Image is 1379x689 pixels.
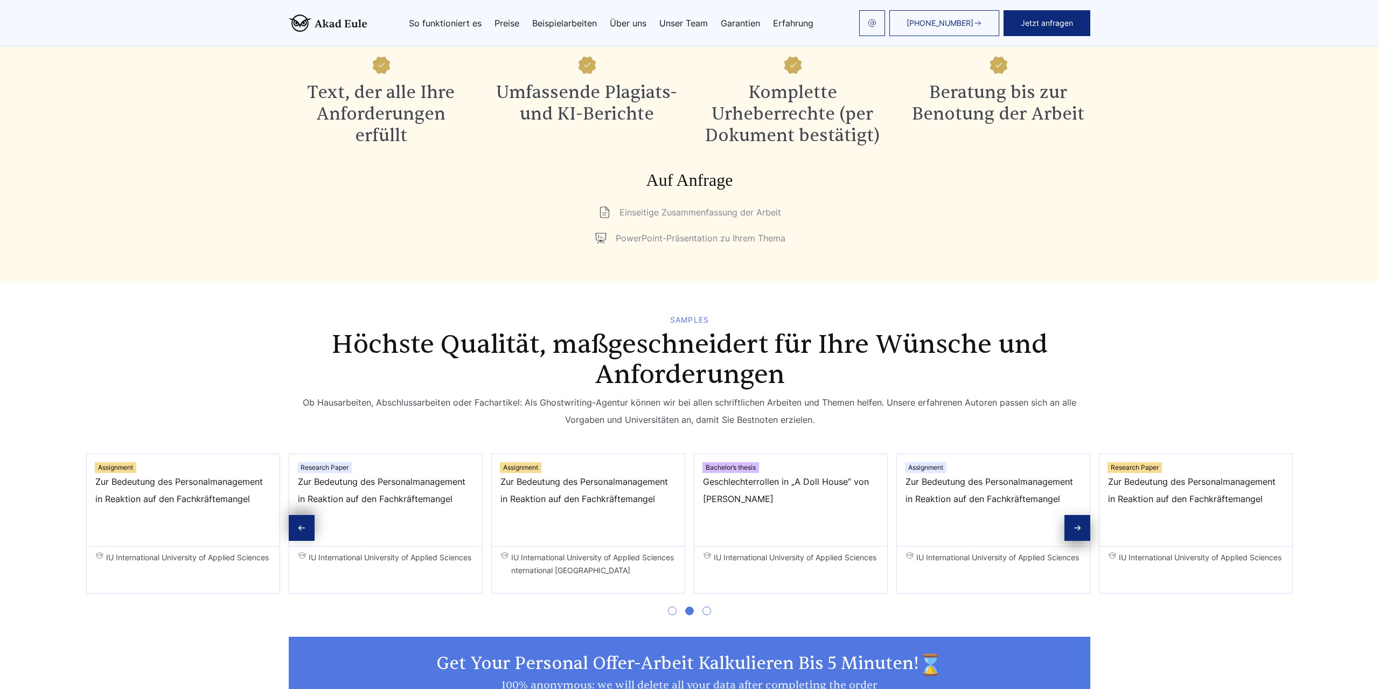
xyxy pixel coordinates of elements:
[289,515,315,541] div: Previous slide
[289,52,473,147] li: Text, der alle Ihre Anforderungen erfüllt
[668,607,677,615] span: Go to slide 1
[702,607,711,615] span: Go to slide 3
[1108,462,1162,473] div: Research Paper
[95,551,271,577] span: IU International University of Applied Sciences
[703,551,879,577] span: IU International University of Applied Sciences
[297,462,352,473] div: Research Paper
[500,551,676,577] span: IU International University of Applied Sciences nternational [GEOGRAPHIC_DATA]
[906,551,1081,577] span: IU International University of Applied Sciences
[700,52,884,147] li: Komplette Urheberrechte (per Dokument bestätigt)
[289,394,1090,428] div: Ob Hausarbeiten, Abschlussarbeiten oder Fachartikel: Als Ghostwriting-Agentur können wir bei alle...
[773,19,813,27] a: Erfahrung
[906,52,1090,147] li: Beratung bis zur Benotung der Arbeit
[594,229,785,247] li: PowerPoint-Präsentation zu Ihrem Thema
[86,454,280,594] div: 1 / 6
[905,462,946,473] div: Assignment
[500,473,676,525] span: Zur Bedeutung des Personalmanagement in Reaktion auf den Fachkräftemangel
[495,52,679,147] li: Umfassende Plagiats- und KI-Berichte
[685,607,694,615] span: Go to slide 2
[289,454,483,594] div: 2 / 6
[694,454,888,594] div: 4 / 6
[95,462,136,473] div: Assignment
[889,10,999,36] a: [PHONE_NUMBER]
[1004,10,1090,36] button: Jetzt anfragen
[907,19,973,27] span: [PHONE_NUMBER]
[868,19,876,27] img: email
[721,19,760,27] a: Garantien
[409,19,482,27] a: So funktioniert es
[1099,454,1293,594] div: 6 / 6
[702,462,759,473] div: Bachelor’s thesis
[1064,515,1090,541] div: Next slide
[495,19,519,27] a: Preise
[906,473,1081,525] span: Zur Bedeutung des Personalmanagement in Reaktion auf den Fachkräftemangel
[703,473,879,525] span: Geschlechterrollen in „A Doll House“ von [PERSON_NAME]
[289,316,1090,324] div: Samples
[532,19,597,27] a: Beispielarbeiten
[1108,473,1284,525] span: Zur Bedeutung des Personalmanagement in Reaktion auf den Fachkräftemangel
[1108,551,1284,577] span: IU International University of Applied Sciences
[289,169,1090,191] h3: Auf Anfrage
[500,462,541,473] div: Assignment
[491,454,685,594] div: 3 / 6
[289,15,367,32] img: logo
[95,473,271,525] span: Zur Bedeutung des Personalmanagement in Reaktion auf den Fachkräftemangel
[298,551,473,577] span: IU International University of Applied Sciences
[610,19,646,27] a: Über uns
[919,653,943,677] img: 231b@2x.png
[896,454,1090,594] div: 5 / 6
[302,653,1077,677] h2: Get your personal offer-Arbeit Kalkulieren bis 5 minuten!
[598,204,781,221] li: Einseitige Zusammenfassung der Arbeit
[659,19,708,27] a: Unser Team
[309,330,1070,390] h2: Höchste Qualität, maßgeschneidert für Ihre Wünsche und Anforderungen
[298,473,473,525] span: Zur Bedeutung des Personalmanagement in Reaktion auf den Fachkräftemangel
